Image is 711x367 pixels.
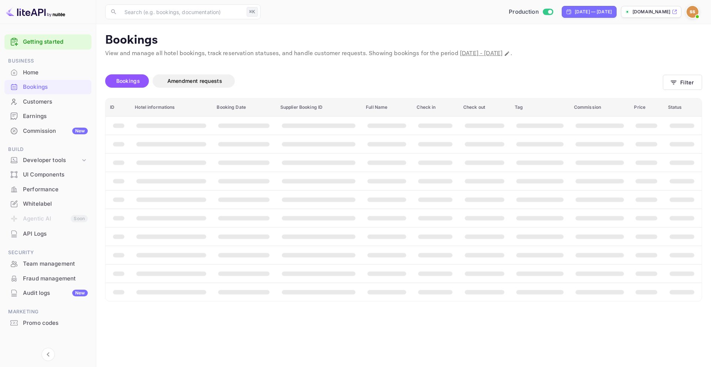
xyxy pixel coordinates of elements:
span: Production [509,8,539,16]
div: New [72,290,88,296]
div: Commission [23,127,88,135]
p: Bookings [105,33,702,48]
p: [DOMAIN_NAME] [632,9,670,15]
a: Team management [4,257,91,270]
span: Business [4,57,91,65]
th: Hotel informations [130,98,212,117]
a: Earnings [4,109,91,123]
div: Performance [23,185,88,194]
div: Audit logsNew [4,286,91,300]
div: Bookings [23,83,88,91]
span: Security [4,249,91,257]
th: Tag [510,98,570,117]
div: Home [4,65,91,80]
a: API Logs [4,227,91,240]
a: Whitelabel [4,197,91,211]
a: Fraud management [4,272,91,285]
div: Promo codes [23,319,88,327]
span: Build [4,145,91,154]
div: Fraud management [23,275,88,283]
span: Bookings [116,78,140,84]
a: Customers [4,95,91,108]
div: UI Components [4,168,91,182]
div: Whitelabel [23,200,88,208]
div: Fraud management [4,272,91,286]
th: Price [630,98,663,117]
th: Booking Date [212,98,276,117]
div: Developer tools [23,156,80,165]
th: Status [664,98,702,117]
span: Marketing [4,308,91,316]
a: Audit logsNew [4,286,91,300]
th: Check in [412,98,458,117]
button: Change date range [503,50,511,57]
div: Audit logs [23,289,88,297]
img: Sanjeev Shenoy [687,6,698,18]
div: ⌘K [247,7,258,17]
a: UI Components [4,168,91,181]
div: UI Components [23,171,88,179]
div: API Logs [23,230,88,238]
a: Promo codes [4,316,91,330]
div: Developer tools [4,154,91,167]
img: LiteAPI logo [6,6,65,18]
span: [DATE] - [DATE] [460,50,503,57]
div: Team management [23,260,88,268]
div: Home [23,68,88,77]
div: Earnings [4,109,91,124]
a: Bookings [4,80,91,94]
div: Performance [4,182,91,197]
a: CommissionNew [4,124,91,138]
div: account-settings tabs [105,74,663,88]
a: Performance [4,182,91,196]
th: ID [106,98,130,117]
input: Search (e.g. bookings, documentation) [120,4,244,19]
th: Full Name [361,98,412,117]
div: Customers [4,95,91,109]
button: Filter [663,75,702,90]
button: Collapse navigation [41,348,55,361]
div: New [72,128,88,134]
p: View and manage all hotel bookings, track reservation statuses, and handle customer requests. Sho... [105,49,702,58]
div: [DATE] — [DATE] [575,9,612,15]
a: Home [4,65,91,79]
th: Check out [459,98,510,117]
div: Getting started [4,34,91,50]
table: booking table [106,98,702,301]
span: Amendment requests [167,78,222,84]
div: Earnings [23,112,88,121]
div: Promo codes [4,316,91,330]
a: Getting started [23,38,88,46]
th: Supplier Booking ID [276,98,361,117]
th: Commission [570,98,630,117]
div: Customers [23,98,88,106]
div: Switch to Sandbox mode [506,8,556,16]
